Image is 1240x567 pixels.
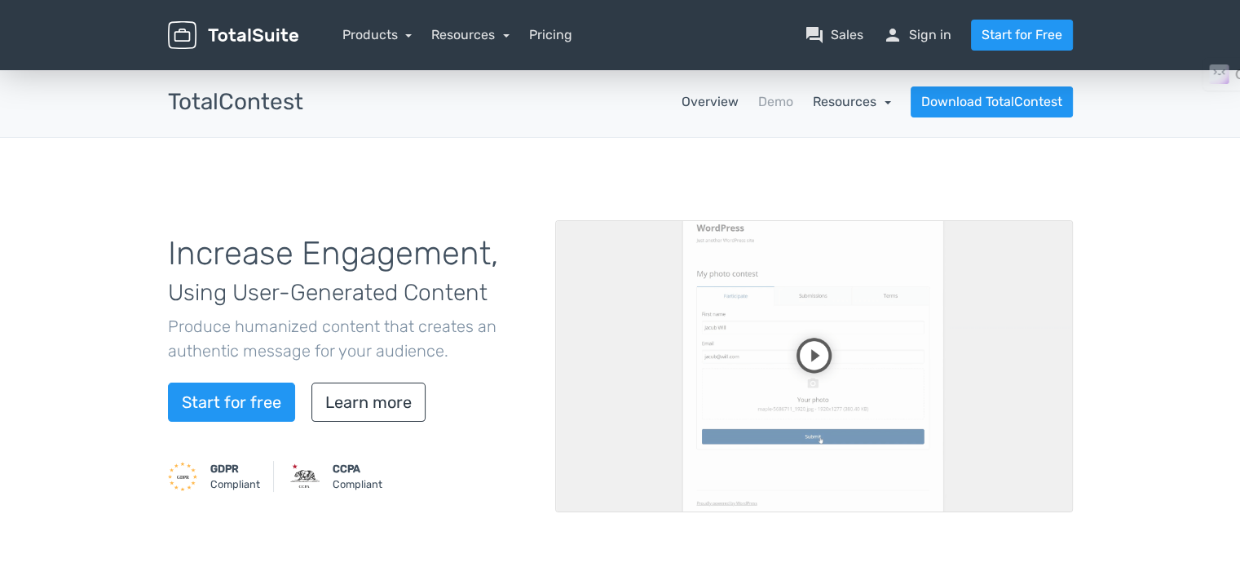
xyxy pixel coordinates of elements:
[805,25,824,45] span: question_answer
[168,383,295,422] a: Start for free
[210,461,260,492] small: Compliant
[168,314,531,363] p: Produce humanized content that creates an authentic message for your audience.
[883,25,951,45] a: personSign in
[290,462,320,491] img: CCPA
[333,463,360,475] strong: CCPA
[311,383,426,422] a: Learn more
[168,90,303,115] h3: TotalContest
[168,21,298,50] img: TotalSuite for WordPress
[342,27,413,42] a: Products
[758,92,793,112] a: Demo
[805,25,863,45] a: question_answerSales
[210,463,239,475] strong: GDPR
[168,462,197,491] img: GDPR
[682,92,739,112] a: Overview
[971,20,1073,51] a: Start for Free
[813,94,891,109] a: Resources
[333,461,382,492] small: Compliant
[883,25,902,45] span: person
[529,25,572,45] a: Pricing
[911,86,1073,117] a: Download TotalContest
[168,279,488,306] span: Using User-Generated Content
[168,236,531,308] h1: Increase Engagement,
[431,27,510,42] a: Resources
